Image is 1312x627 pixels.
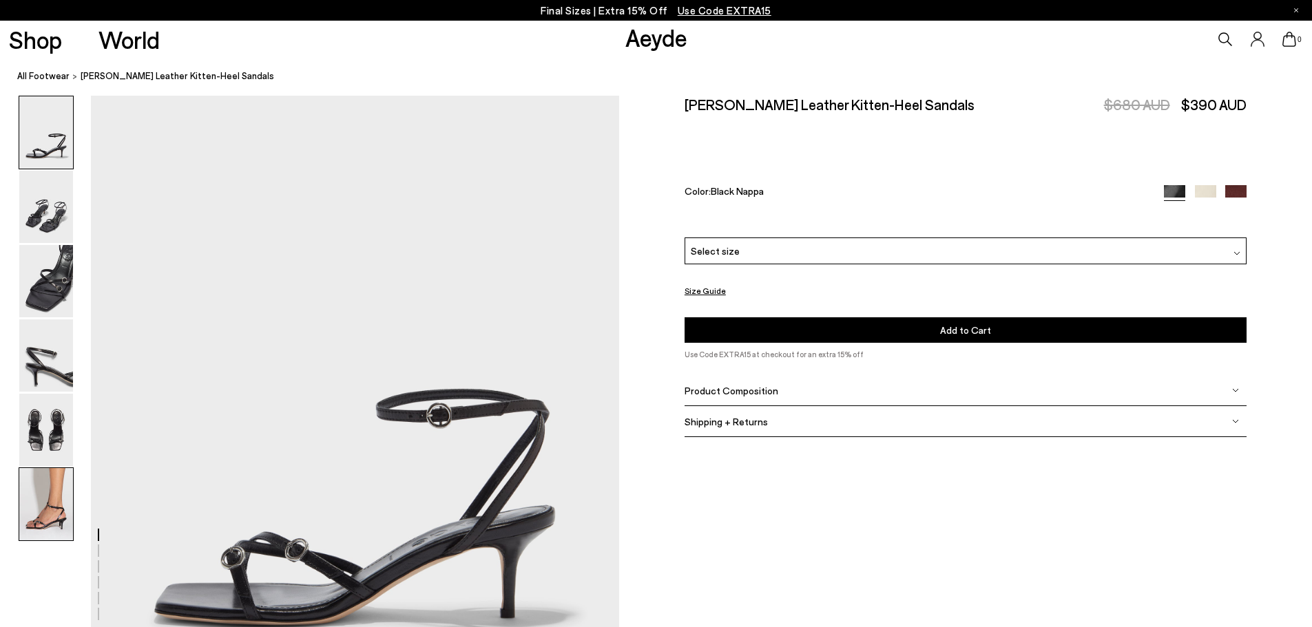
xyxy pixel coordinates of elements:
span: Black Nappa [711,185,764,197]
img: Libby Leather Kitten-Heel Sandals - Image 2 [19,171,73,243]
a: 0 [1282,32,1296,47]
a: World [98,28,160,52]
nav: breadcrumb [17,58,1312,96]
img: svg%3E [1232,418,1239,425]
span: Shipping + Returns [685,415,768,427]
img: Libby Leather Kitten-Heel Sandals - Image 6 [19,468,73,540]
a: All Footwear [17,69,70,83]
span: [PERSON_NAME] Leather Kitten-Heel Sandals [81,69,274,83]
img: Libby Leather Kitten-Heel Sandals - Image 5 [19,394,73,466]
p: Use Code EXTRA15 at checkout for an extra 15% off [685,348,1247,361]
span: $680 AUD [1104,96,1170,113]
span: Navigate to /collections/ss25-final-sizes [678,4,771,17]
h2: [PERSON_NAME] Leather Kitten-Heel Sandals [685,96,975,113]
img: svg%3E [1233,250,1240,257]
a: Shop [9,28,62,52]
p: Final Sizes | Extra 15% Off [541,2,771,19]
img: Libby Leather Kitten-Heel Sandals - Image 3 [19,245,73,317]
button: Size Guide [685,282,726,299]
img: Libby Leather Kitten-Heel Sandals - Image 4 [19,319,73,392]
div: Color: [685,185,1146,201]
span: Select size [691,244,740,258]
span: Product Composition [685,384,778,396]
span: $390 AUD [1181,96,1247,113]
a: Aeyde [625,23,687,52]
span: 0 [1296,36,1303,43]
img: Libby Leather Kitten-Heel Sandals - Image 1 [19,96,73,169]
span: Add to Cart [940,324,991,336]
button: Add to Cart [685,317,1247,343]
img: svg%3E [1232,387,1239,394]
